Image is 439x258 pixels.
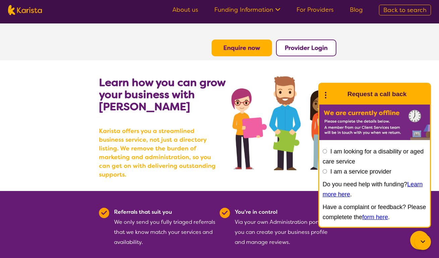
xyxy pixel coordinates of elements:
[319,105,430,140] img: Karista offline chat form to request call back
[379,5,431,15] a: Back to search
[296,6,334,14] a: For Providers
[330,168,391,175] label: I am a service provider
[99,75,225,114] b: Learn how you can grow your business with [PERSON_NAME]
[323,148,424,165] label: I am looking for a disability or aged care service
[172,6,198,14] a: About us
[114,208,172,215] b: Referrals that suit you
[235,208,277,215] b: You're in control
[350,6,363,14] a: Blog
[285,44,328,52] a: Provider Login
[231,76,340,170] img: grow your business with Karista
[220,208,230,218] img: Tick
[347,89,406,99] h1: Request a call back
[235,207,336,247] div: Via your own Administration portal, you can create your business profile and manage reviews.
[323,202,427,222] p: Have a complaint or feedback? Please completete the .
[99,208,109,218] img: Tick
[212,40,272,56] button: Enquire now
[323,179,427,199] p: Do you need help with funding? .
[99,127,220,179] b: Karista offers you a streamlined business service, not just a directory listing. We remove the bu...
[223,44,260,52] a: Enquire now
[410,231,429,250] button: Channel Menu
[276,40,336,56] button: Provider Login
[362,214,388,220] a: form here
[383,6,427,14] span: Back to search
[330,87,343,101] img: Karista
[8,5,42,15] img: Karista logo
[214,6,280,14] a: Funding Information
[114,207,216,247] div: We only send you fully triaged referrals that we know match your services and availability.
